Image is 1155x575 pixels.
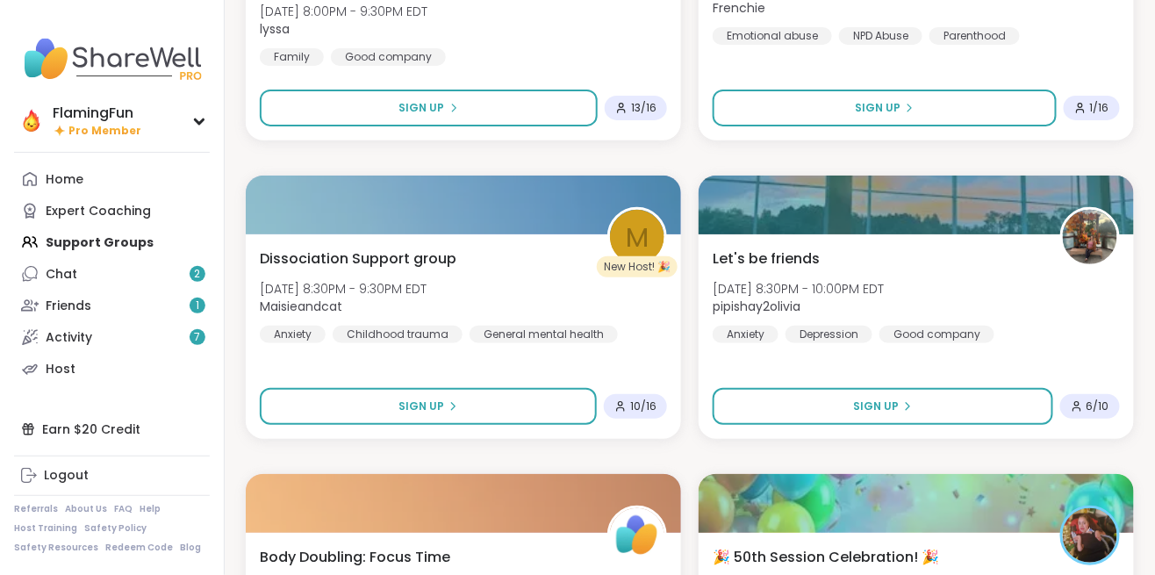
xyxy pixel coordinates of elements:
[140,503,161,515] a: Help
[84,522,147,535] a: Safety Policy
[46,298,91,315] div: Friends
[855,100,900,116] span: Sign Up
[786,326,872,343] div: Depression
[14,542,98,554] a: Safety Resources
[597,256,678,277] div: New Host! 🎉
[399,100,445,116] span: Sign Up
[260,3,427,20] span: [DATE] 8:00PM - 9:30PM EDT
[610,508,664,563] img: ShareWell
[260,298,342,315] b: Maisieandcat
[14,353,210,385] a: Host
[14,28,210,90] img: ShareWell Nav Logo
[46,329,92,347] div: Activity
[44,467,89,485] div: Logout
[839,27,922,45] div: NPD Abuse
[14,522,77,535] a: Host Training
[14,321,210,353] a: Activity7
[46,171,83,189] div: Home
[713,248,820,270] span: Let's be friends
[65,503,107,515] a: About Us
[14,413,210,445] div: Earn $20 Credit
[260,280,427,298] span: [DATE] 8:30PM - 9:30PM EDT
[713,326,778,343] div: Anxiety
[1063,210,1117,264] img: pipishay2olivia
[195,267,201,282] span: 2
[713,388,1053,425] button: Sign Up
[46,361,75,378] div: Host
[626,217,649,258] span: M
[470,326,618,343] div: General mental health
[630,399,656,413] span: 10 / 16
[14,163,210,195] a: Home
[114,503,133,515] a: FAQ
[260,20,290,38] b: lyssa
[14,290,210,321] a: Friends1
[398,399,444,414] span: Sign Up
[260,248,456,270] span: Dissociation Support group
[68,124,141,139] span: Pro Member
[14,460,210,492] a: Logout
[713,27,832,45] div: Emotional abuse
[929,27,1020,45] div: Parenthood
[260,547,450,568] span: Body Doubling: Focus Time
[105,542,173,554] a: Redeem Code
[713,90,1057,126] button: Sign Up
[631,101,656,115] span: 13 / 16
[1090,101,1109,115] span: 1 / 16
[260,90,598,126] button: Sign Up
[333,326,463,343] div: Childhood trauma
[713,547,939,568] span: 🎉 50th Session Celebration! 🎉
[196,298,199,313] span: 1
[331,48,446,66] div: Good company
[1087,399,1109,413] span: 6 / 10
[713,298,800,315] b: pipishay2olivia
[260,388,597,425] button: Sign Up
[53,104,141,123] div: FlamingFun
[180,542,201,554] a: Blog
[18,107,46,135] img: FlamingFun
[260,326,326,343] div: Anxiety
[1063,508,1117,563] img: Jasmine95
[260,48,324,66] div: Family
[853,399,899,414] span: Sign Up
[14,195,210,226] a: Expert Coaching
[46,266,77,284] div: Chat
[713,280,884,298] span: [DATE] 8:30PM - 10:00PM EDT
[46,203,151,220] div: Expert Coaching
[195,330,201,345] span: 7
[14,503,58,515] a: Referrals
[14,258,210,290] a: Chat2
[879,326,994,343] div: Good company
